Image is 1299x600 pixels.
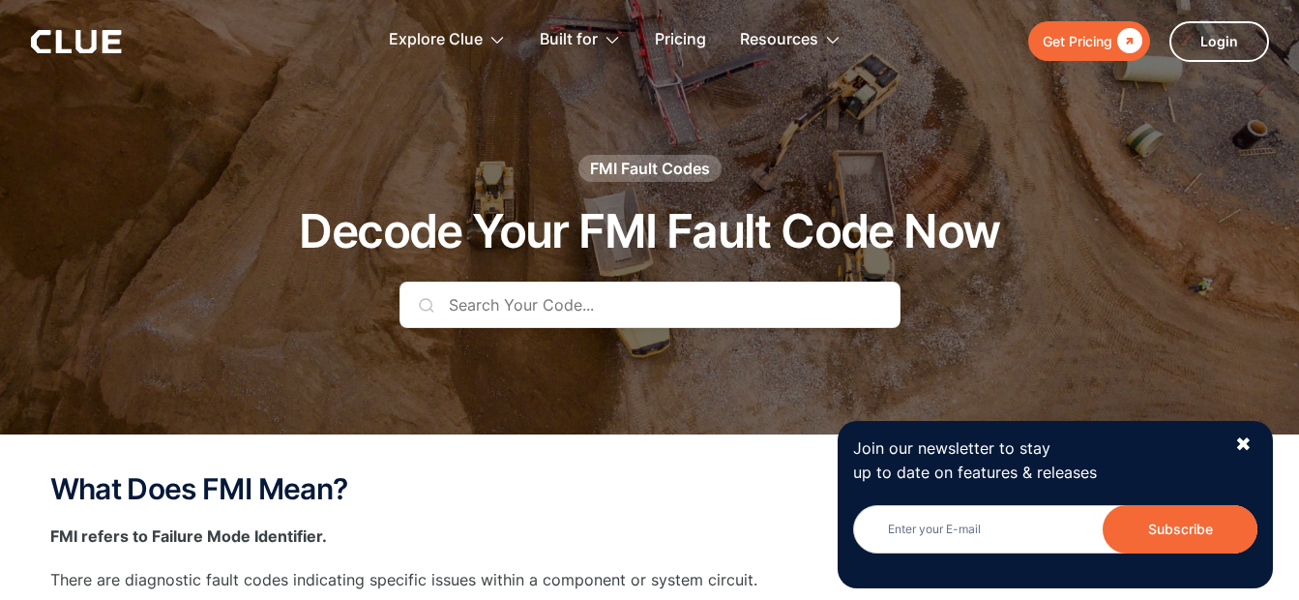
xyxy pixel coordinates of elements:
a: Pricing [655,10,706,71]
p: There are diagnostic fault codes indicating specific issues within a component or system circuit. [50,568,1250,592]
input: Search Your Code... [399,282,900,328]
div: FMI Fault Codes [590,158,710,179]
a: Login [1169,21,1269,62]
strong: FMI refers to Failure Mode Identifier. [50,526,327,546]
a: Get Pricing [1028,21,1150,61]
h1: Decode Your FMI Fault Code Now [299,206,999,257]
input: Enter your E-mail [853,505,1257,554]
div: Resources [740,10,818,71]
div: Resources [740,10,841,71]
form: Newsletter [853,505,1257,573]
div: Built for [540,10,598,71]
div: Explore Clue [389,10,483,71]
h2: What Does FMI Mean? [50,473,1250,505]
input: Subscribe [1103,505,1257,554]
div: Built for [540,10,621,71]
p: Join our newsletter to stay up to date on features & releases [853,436,1217,485]
div: Get Pricing [1043,29,1112,53]
div: ✖ [1235,433,1252,457]
div:  [1112,29,1142,53]
div: Explore Clue [389,10,506,71]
